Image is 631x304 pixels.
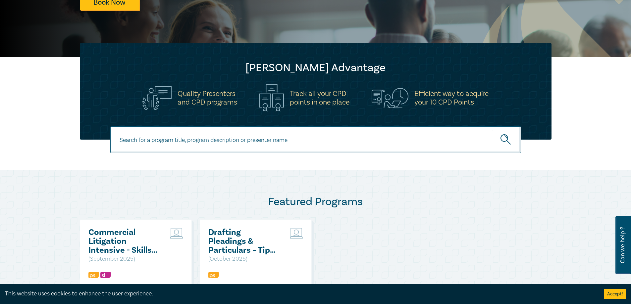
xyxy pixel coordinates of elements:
img: Professional Skills [88,272,99,278]
a: Commercial Litigation Intensive - Skills and Strategies for Success in Commercial Disputes [88,228,160,255]
img: Track all your CPD<br>points in one place [259,84,284,111]
img: Substantive Law [100,272,111,278]
input: Search for a program title, program description or presenter name [110,126,521,153]
h5: Track all your CPD points in one place [290,89,349,107]
h2: Featured Programs [80,195,552,208]
div: This website uses cookies to enhance the user experience. [5,289,594,298]
img: Live Stream [290,228,303,239]
a: Drafting Pleadings & Particulars – Tips & Traps [208,228,280,255]
button: Accept cookies [604,289,626,299]
img: Efficient way to acquire<br>your 10 CPD Points [372,88,408,108]
img: Quality Presenters<br>and CPD programs [142,86,172,110]
p: ( September 2025 ) [88,255,160,263]
img: Live Stream [170,228,183,239]
h2: [PERSON_NAME] Advantage [93,61,538,74]
h5: Quality Presenters and CPD programs [178,89,237,107]
div: [DATE] [218,283,234,291]
div: [DATE] [98,283,114,291]
img: Professional Skills [208,272,219,278]
p: ( October 2025 ) [208,255,280,263]
span: Can we help ? [619,220,626,270]
h5: Efficient way to acquire your 10 CPD Points [414,89,489,107]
